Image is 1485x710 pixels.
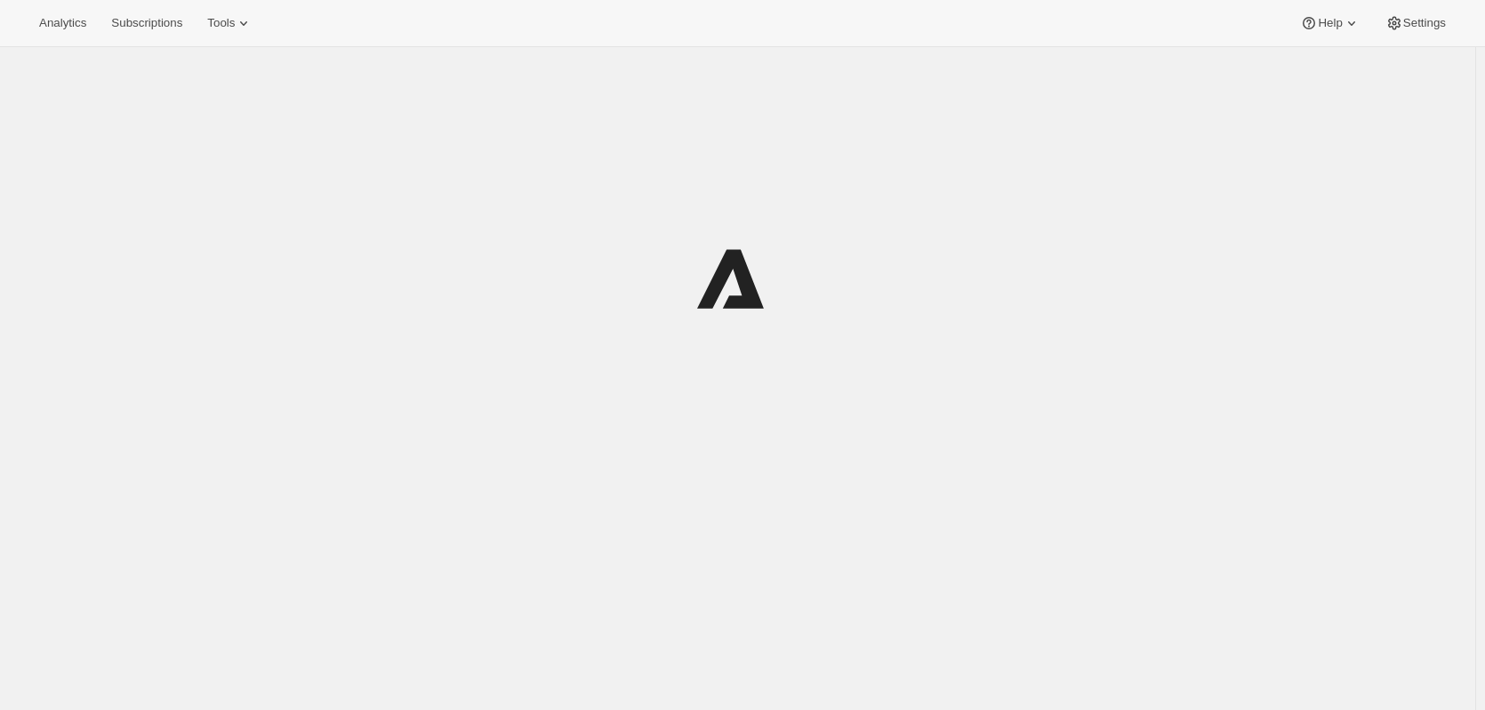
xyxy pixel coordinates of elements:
[39,16,86,30] span: Analytics
[1403,16,1446,30] span: Settings
[197,11,263,36] button: Tools
[28,11,97,36] button: Analytics
[1375,11,1457,36] button: Settings
[100,11,193,36] button: Subscriptions
[1289,11,1370,36] button: Help
[111,16,182,30] span: Subscriptions
[207,16,235,30] span: Tools
[1318,16,1342,30] span: Help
